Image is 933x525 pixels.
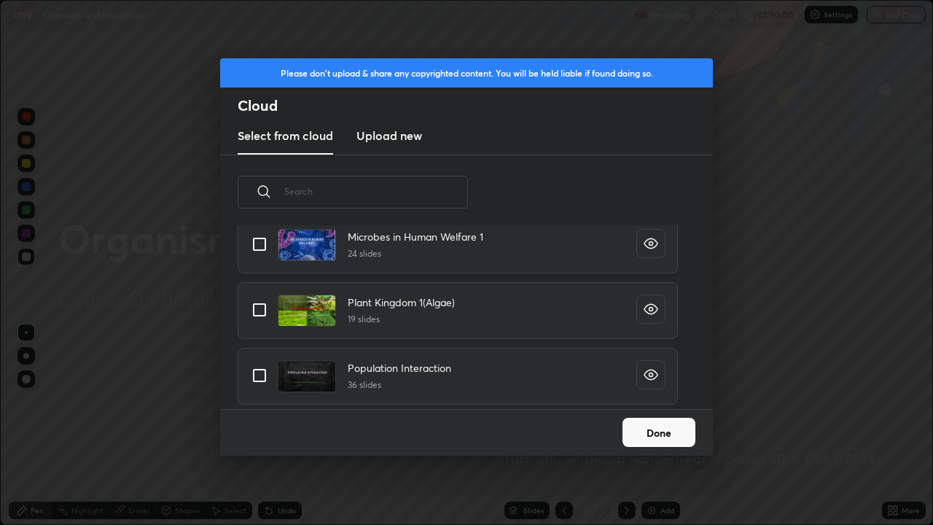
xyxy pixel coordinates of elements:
[348,295,455,310] h4: Plant Kingdom 1(Algae)
[622,418,695,447] button: Done
[348,378,451,392] h5: 36 slides
[278,229,336,261] img: 1753714853EHLPXE.pdf
[348,229,483,244] h4: Microbes in Human Welfare 1
[348,313,455,326] h5: 19 slides
[278,295,336,327] img: 1755532898Z1YJVU.pdf
[348,247,483,260] h5: 24 slides
[278,360,336,392] img: 1759675742BNAHCW.pdf
[220,58,713,87] div: Please don't upload & share any copyrighted content. You will be held liable if found doing so.
[220,225,695,409] div: grid
[356,127,422,144] h3: Upload new
[238,127,333,144] h3: Select from cloud
[348,360,451,376] h4: Population Interaction
[238,96,713,115] h2: Cloud
[284,160,468,222] input: Search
